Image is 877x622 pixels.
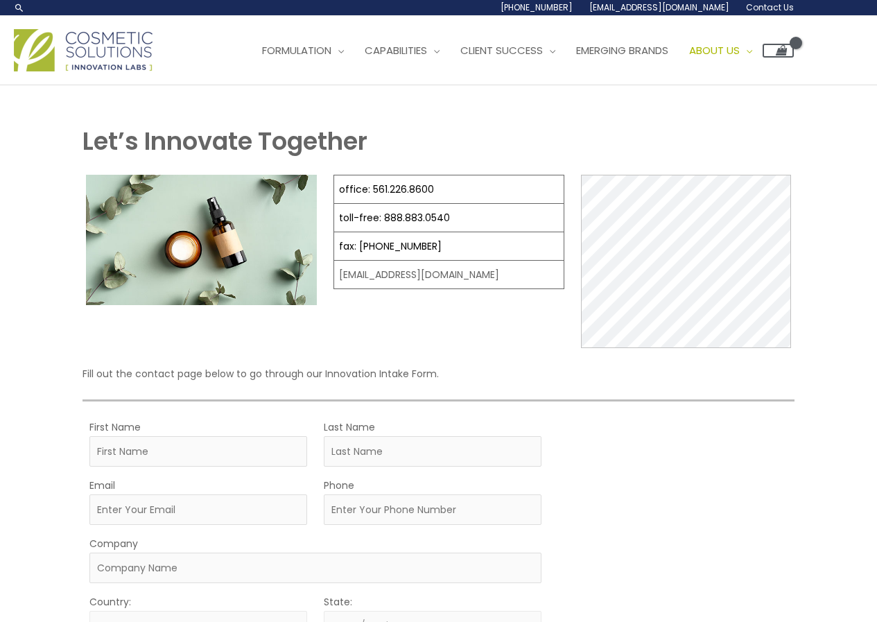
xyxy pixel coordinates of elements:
label: Company [89,535,138,553]
label: First Name [89,418,141,436]
span: Capabilities [365,43,427,58]
td: [EMAIL_ADDRESS][DOMAIN_NAME] [334,261,564,289]
img: Contact page image for private label skincare manufacturer Cosmetic solutions shows a skin care b... [86,175,317,305]
label: Last Name [324,418,375,436]
label: Country: [89,593,131,611]
span: Emerging Brands [576,43,668,58]
a: View Shopping Cart, empty [763,44,794,58]
a: About Us [679,30,763,71]
span: [EMAIL_ADDRESS][DOMAIN_NAME] [589,1,729,13]
input: Company Name [89,553,541,583]
strong: Let’s Innovate Together [83,124,367,158]
a: Formulation [252,30,354,71]
label: State: [324,593,352,611]
input: Last Name [324,436,541,467]
span: About Us [689,43,740,58]
span: [PHONE_NUMBER] [501,1,573,13]
a: office: 561.226.8600 [339,182,434,196]
span: Contact Us [746,1,794,13]
input: First Name [89,436,307,467]
nav: Site Navigation [241,30,794,71]
label: Phone [324,476,354,494]
a: Search icon link [14,2,25,13]
img: Cosmetic Solutions Logo [14,29,153,71]
span: Formulation [262,43,331,58]
label: Email [89,476,115,494]
input: Enter Your Email [89,494,307,525]
a: Capabilities [354,30,450,71]
a: fax: [PHONE_NUMBER] [339,239,442,253]
span: Client Success [460,43,543,58]
p: Fill out the contact page below to go through our Innovation Intake Form. [83,365,794,383]
a: toll-free: 888.883.0540 [339,211,450,225]
a: Client Success [450,30,566,71]
a: Emerging Brands [566,30,679,71]
input: Enter Your Phone Number [324,494,541,525]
